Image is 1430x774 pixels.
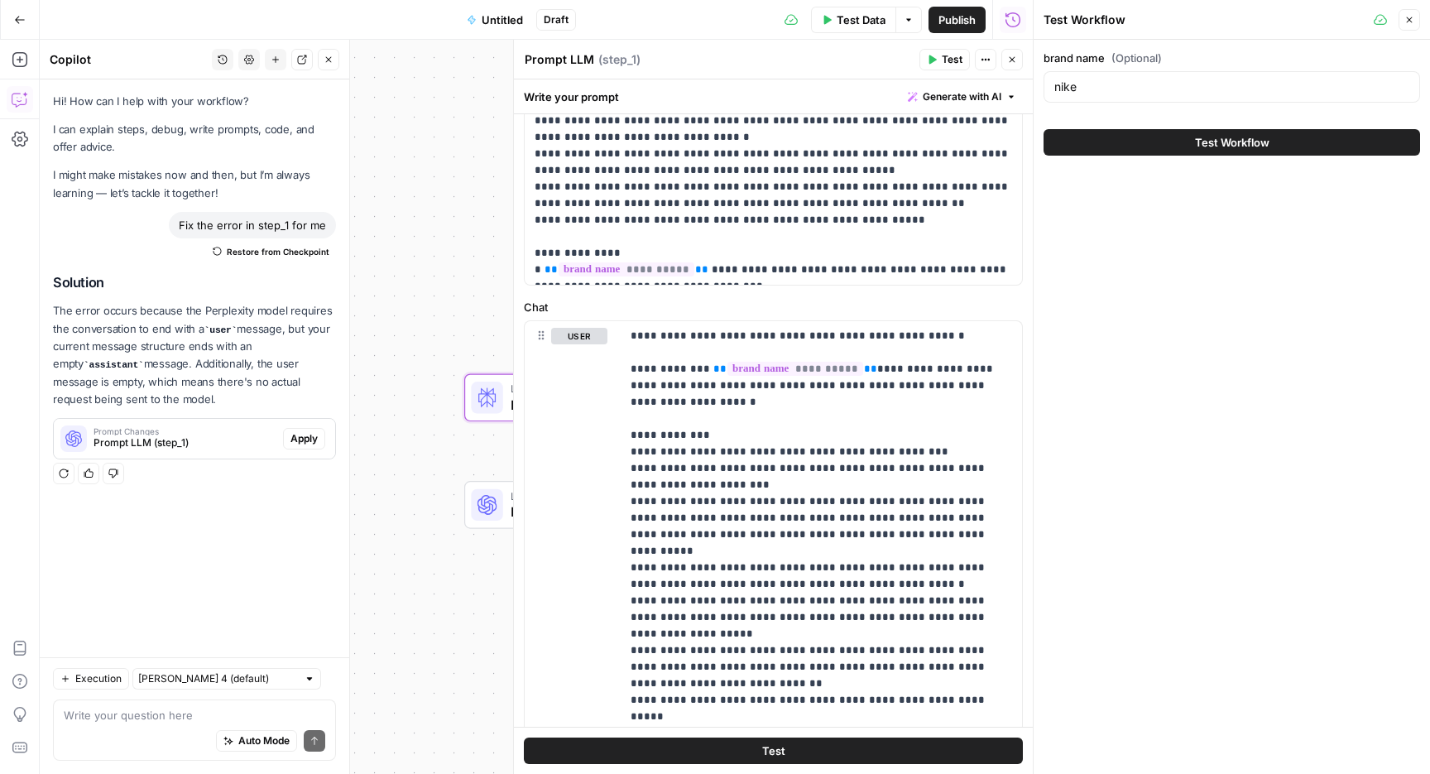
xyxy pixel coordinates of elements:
[598,51,641,68] span: ( step_1 )
[94,427,276,435] span: Prompt Changes
[75,671,122,686] span: Execution
[53,302,336,407] p: The error occurs because the Perplexity model requires the conversation to end with a message, bu...
[929,7,986,33] button: Publish
[464,481,772,529] div: LLM · Azure: gpt-4o-miniPrompt LLMStep 2
[901,86,1023,108] button: Generate with AI
[169,212,336,238] div: Fix the error in step_1 for me
[762,743,785,759] span: Test
[227,245,329,258] span: Restore from Checkpoint
[238,733,290,748] span: Auto Mode
[811,7,895,33] button: Test Data
[525,51,594,68] textarea: Prompt LLM
[938,12,976,28] span: Publish
[524,299,1023,315] label: Chat
[50,51,207,68] div: Copilot
[84,360,144,370] code: assistant
[544,12,569,27] span: Draft
[53,166,336,201] p: I might make mistakes now and then, but I’m always learning — let’s tackle it together!
[53,121,336,156] p: I can explain steps, debug, write prompts, code, and offer advice.
[551,328,607,344] button: user
[138,671,297,687] input: Claude Sonnet 4 (default)
[204,325,238,335] code: user
[942,52,962,67] span: Test
[525,321,607,732] div: user
[206,242,336,262] button: Restore from Checkpoint
[1195,134,1269,151] span: Test Workflow
[482,12,523,28] span: Untitled
[1044,129,1420,156] button: Test Workflow
[923,89,1001,104] span: Generate with AI
[290,431,318,446] span: Apply
[1044,50,1420,66] label: brand name
[53,275,336,291] h2: Solution
[464,267,772,315] div: WorkflowInput SettingsInputs
[283,428,325,449] button: Apply
[919,49,970,70] button: Test
[464,589,772,637] div: Single OutputOutputEnd
[457,7,533,33] button: Untitled
[464,374,772,422] div: ErrorLLM · Perplexity Sonar ReasoningPrompt LLMStep 1
[94,435,276,450] span: Prompt LLM (step_1)
[837,12,885,28] span: Test Data
[514,79,1033,113] div: Write your prompt
[53,668,129,690] button: Execution
[1111,50,1162,66] span: (Optional)
[524,738,1023,764] button: Test
[216,730,297,752] button: Auto Mode
[53,93,336,110] p: Hi! How can I help with your workflow?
